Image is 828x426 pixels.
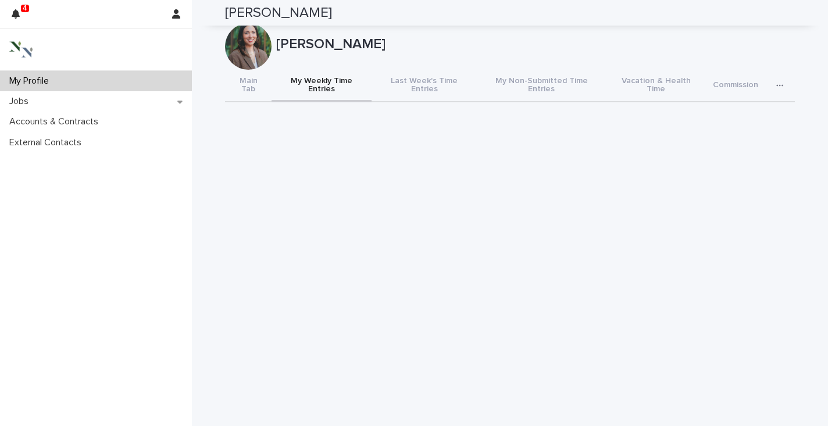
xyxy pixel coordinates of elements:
button: Commission [706,70,765,102]
p: [PERSON_NAME] [276,36,790,53]
h2: [PERSON_NAME] [225,5,332,22]
img: 3bAFpBnQQY6ys9Fa9hsD [9,38,33,61]
button: My Non-Submitted Time Entries [477,70,606,102]
button: My Weekly Time Entries [272,70,372,102]
p: 4 [23,4,27,12]
p: Accounts & Contracts [5,116,108,127]
p: External Contacts [5,137,91,148]
p: My Profile [5,76,58,87]
p: Jobs [5,96,38,107]
div: 4 [12,7,27,28]
button: Last Week's Time Entries [372,70,477,102]
button: Main Tab [225,70,272,102]
button: Vacation & Health Time [606,70,706,102]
